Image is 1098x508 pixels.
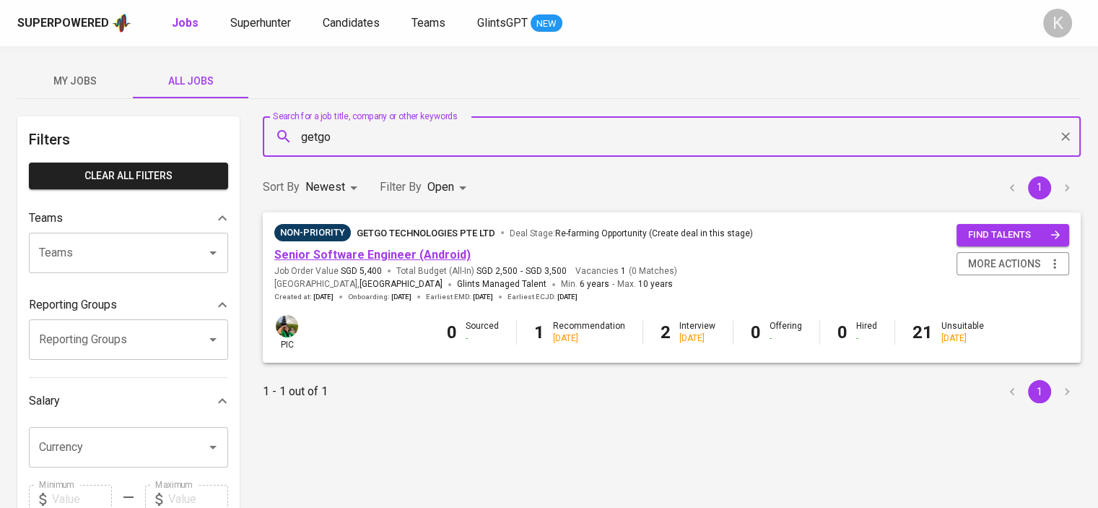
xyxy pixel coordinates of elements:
[274,277,443,292] span: [GEOGRAPHIC_DATA] ,
[313,292,334,302] span: [DATE]
[29,210,63,227] p: Teams
[941,332,984,345] div: [DATE]
[856,320,877,345] div: Hired
[526,265,567,277] span: SGD 3,500
[172,14,201,33] a: Jobs
[770,332,802,345] div: -
[391,292,411,302] span: [DATE]
[555,228,753,238] span: Re-farming Opportunity (Create deal in this stage)
[1028,176,1051,199] button: page 1
[473,292,493,302] span: [DATE]
[1043,9,1072,38] div: K
[770,320,802,345] div: Offering
[557,292,578,302] span: [DATE]
[40,167,217,185] span: Clear All filters
[274,224,351,241] div: Sourcing Difficulties
[575,265,677,277] span: Vacancies ( 0 Matches )
[507,292,578,302] span: Earliest ECJD :
[172,16,199,30] b: Jobs
[477,14,562,33] a: GlintsGPT NEW
[29,290,228,319] div: Reporting Groups
[357,228,495,238] span: GetGo Technologies Pte Ltd
[679,320,715,345] div: Interview
[466,332,499,345] div: -
[427,180,454,194] span: Open
[968,227,1060,244] span: find talents
[230,14,294,33] a: Superhunter
[476,265,518,277] span: SGD 2,500
[274,314,300,351] div: pic
[274,265,382,277] span: Job Order Value
[617,279,673,289] span: Max.
[29,392,60,410] p: Salary
[29,163,228,189] button: Clear All filters
[396,265,567,277] span: Total Budget (All-In)
[263,383,328,400] p: 1 - 1 out of 1
[323,16,380,30] span: Candidates
[520,265,523,277] span: -
[341,265,382,277] span: SGD 5,400
[274,248,471,262] a: Senior Software Engineer (Android)
[141,72,240,90] span: All Jobs
[274,225,351,240] span: Non-Priority
[26,72,124,90] span: My Jobs
[276,315,298,337] img: eva@glints.com
[998,380,1081,403] nav: pagination navigation
[203,243,223,263] button: Open
[17,12,131,34] a: Superpoweredapp logo
[957,252,1069,276] button: more actions
[580,279,609,289] span: 6 years
[998,176,1081,199] nav: pagination navigation
[112,12,131,34] img: app logo
[348,292,411,302] span: Onboarding :
[968,255,1041,273] span: more actions
[29,296,117,314] p: Reporting Groups
[553,332,625,345] div: [DATE]
[561,279,609,289] span: Min.
[1028,380,1051,403] button: page 1
[203,437,223,457] button: Open
[263,178,300,196] p: Sort By
[638,279,673,289] span: 10 years
[912,322,933,343] b: 21
[427,174,471,201] div: Open
[553,320,625,345] div: Recommendation
[510,228,753,238] span: Deal Stage :
[661,322,671,343] b: 2
[457,279,546,289] span: Glints Managed Talent
[619,265,626,277] span: 1
[380,178,422,196] p: Filter By
[1055,126,1076,147] button: Clear
[411,14,448,33] a: Teams
[411,16,445,30] span: Teams
[751,322,761,343] b: 0
[477,16,528,30] span: GlintsGPT
[29,387,228,416] div: Salary
[447,322,457,343] b: 0
[679,332,715,345] div: [DATE]
[426,292,493,302] span: Earliest EMD :
[856,332,877,345] div: -
[203,330,223,350] button: Open
[360,277,443,292] span: [GEOGRAPHIC_DATA]
[29,204,228,233] div: Teams
[305,174,362,201] div: Newest
[941,320,984,345] div: Unsuitable
[612,277,614,292] span: -
[274,292,334,302] span: Created at :
[534,322,544,343] b: 1
[466,320,499,345] div: Sourced
[531,17,562,31] span: NEW
[29,128,228,151] h6: Filters
[323,14,383,33] a: Candidates
[305,178,345,196] p: Newest
[230,16,291,30] span: Superhunter
[837,322,848,343] b: 0
[957,224,1069,246] button: find talents
[17,15,109,32] div: Superpowered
